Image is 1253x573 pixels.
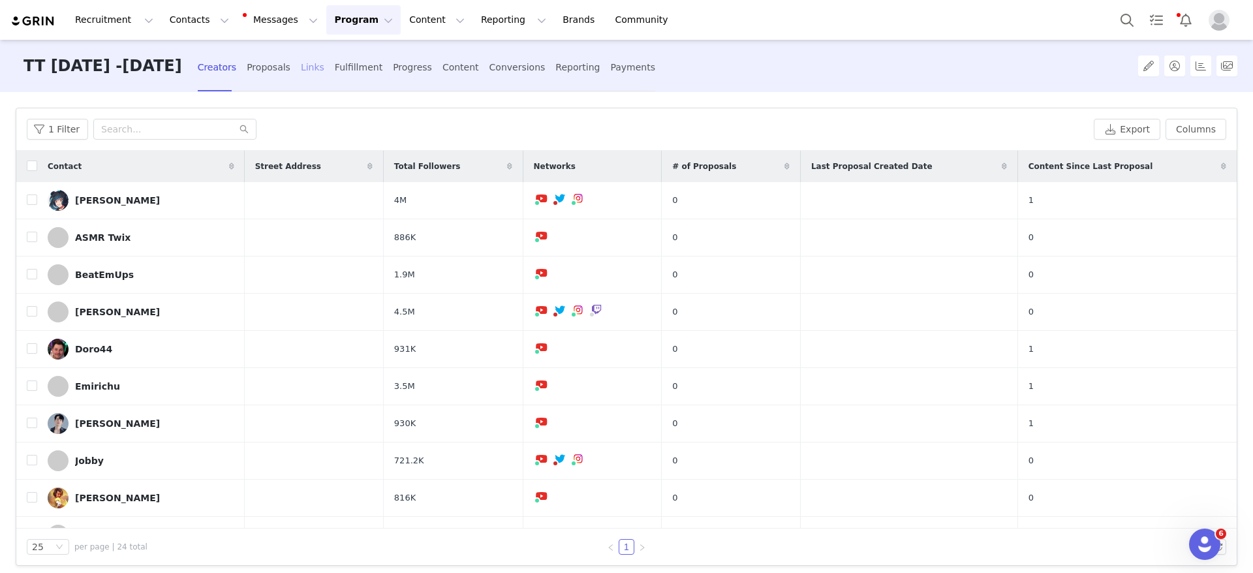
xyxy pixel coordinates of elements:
button: Recruitment [67,5,161,35]
img: 3bedd10a-0bd5-41e1-8148-fcb314eb99c3--s.jpg [48,413,69,434]
span: Last Proposal Created Date [811,161,933,172]
span: 0 [1029,268,1034,281]
button: 1 Filter [27,119,88,140]
span: 6 [1216,529,1226,539]
div: Reporting [555,50,600,85]
li: 1 [619,539,634,555]
span: 930K [394,417,416,430]
div: Links [301,50,324,85]
span: 0 [672,194,677,207]
i: icon: search [240,125,249,134]
img: instagram.svg [573,454,583,464]
li: Next Page [634,539,650,555]
a: BeatEmUps [48,264,234,285]
div: Content [442,50,479,85]
div: [PERSON_NAME] [75,493,160,503]
span: 1 [1029,380,1034,393]
div: Progress [393,50,432,85]
a: Community [608,5,682,35]
button: Columns [1166,119,1226,140]
button: Messages [238,5,326,35]
button: Export [1094,119,1160,140]
div: Proposals [247,50,290,85]
input: Search... [93,119,256,140]
div: BeatEmUps [75,270,134,280]
span: 0 [672,417,677,430]
span: Content Since Last Proposal [1029,161,1153,172]
span: 3.5M [394,380,415,393]
span: 0 [1029,454,1034,467]
button: Notifications [1171,5,1200,35]
div: [PERSON_NAME] [75,195,160,206]
span: Contact [48,161,82,172]
img: placeholder-profile.jpg [1209,10,1230,31]
span: 4M [394,194,407,207]
span: per page | 24 total [74,541,147,553]
a: [PERSON_NAME] [48,190,234,211]
span: Street Address [255,161,321,172]
a: Emirichu [48,376,234,397]
span: 0 [672,491,677,504]
i: icon: down [55,543,63,552]
a: Jobby [48,450,234,471]
button: Search [1113,5,1141,35]
div: Payments [610,50,655,85]
div: Fulfillment [335,50,382,85]
a: [PERSON_NAME] [48,413,234,434]
span: 0 [1029,491,1034,504]
span: 0 [672,305,677,318]
div: Emirichu [75,381,120,392]
h3: TT [DATE] -[DATE] [23,40,182,93]
span: 1 [1029,417,1034,430]
div: Creators [198,50,237,85]
span: 886K [394,231,416,244]
div: Jobby [75,456,104,466]
a: ASMR Twix [48,227,234,248]
button: Reporting [473,5,554,35]
a: Tasks [1142,5,1171,35]
span: Networks [534,161,576,172]
a: [PERSON_NAME] [48,302,234,322]
img: instagram.svg [573,193,583,204]
span: 0 [672,231,677,244]
a: Brands [555,5,606,35]
img: 6cac7704-a90a-44a0-b397-4dd3921da4f3--s.jpg [48,339,69,360]
a: Doro44 [48,339,234,360]
a: Kings and Generals [48,525,234,546]
div: 25 [32,540,44,554]
span: 1 [1029,343,1034,356]
div: [PERSON_NAME] [75,307,160,317]
span: 1 [1029,194,1034,207]
img: grin logo [10,15,56,27]
div: Conversions [489,50,546,85]
span: # of Proposals [672,161,736,172]
span: 0 [672,380,677,393]
span: 0 [672,454,677,467]
img: 19b77cd7-f3b1-4025-bc67-ce2399740610--s.jpg [48,488,69,508]
div: [PERSON_NAME] [75,418,160,429]
span: 721.2K [394,454,424,467]
span: 0 [1029,231,1034,244]
span: 4.5M [394,305,415,318]
span: 1.9M [394,268,415,281]
span: 0 [1029,305,1034,318]
div: Doro44 [75,344,112,354]
button: Profile [1201,10,1243,31]
span: 0 [672,268,677,281]
a: [PERSON_NAME] [48,488,234,508]
img: 00b9e911-59d5-49f0-a05a-ca93235b482f.jpg [48,190,69,211]
li: Previous Page [603,539,619,555]
i: icon: right [638,544,646,551]
i: icon: left [607,544,615,551]
button: Contacts [162,5,237,35]
button: Program [326,5,401,35]
span: Total Followers [394,161,461,172]
span: 931K [394,343,416,356]
img: instagram.svg [573,305,583,315]
iframe: Intercom live chat [1189,529,1220,560]
span: 0 [672,343,677,356]
span: 816K [394,491,416,504]
div: ASMR Twix [75,232,131,243]
a: 1 [619,540,634,554]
